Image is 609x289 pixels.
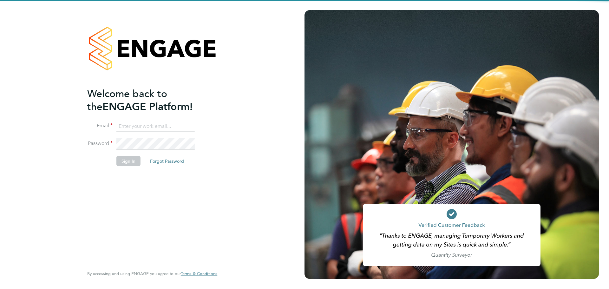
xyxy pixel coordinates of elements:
label: Password [87,140,113,147]
h2: ENGAGE Platform! [87,87,211,113]
a: Terms & Conditions [181,271,217,276]
span: By accessing and using ENGAGE you agree to our [87,271,217,276]
label: Email [87,122,113,129]
span: Welcome back to the [87,87,167,113]
input: Enter your work email... [116,121,195,132]
button: Forgot Password [145,156,189,166]
button: Sign In [116,156,141,166]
